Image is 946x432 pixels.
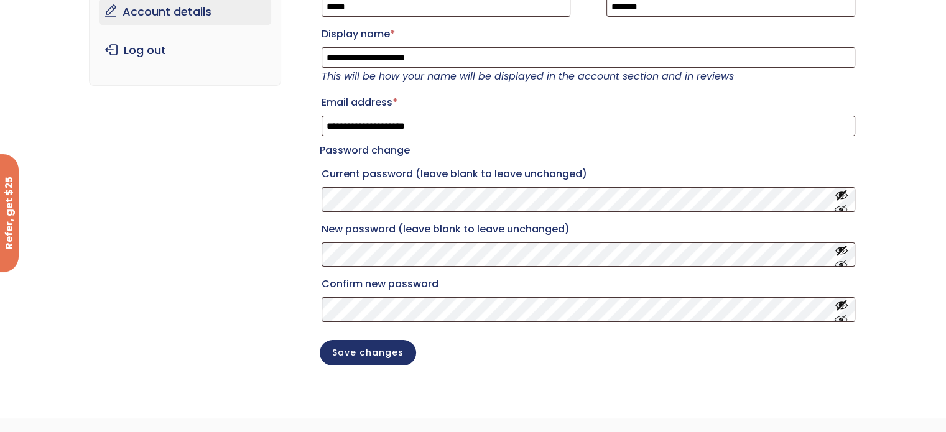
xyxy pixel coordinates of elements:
button: Save changes [320,340,416,365]
button: Show password [835,243,848,266]
label: Confirm new password [322,274,855,294]
label: Display name [322,24,855,44]
button: Show password [835,188,848,211]
label: New password (leave blank to leave unchanged) [322,219,855,239]
label: Current password (leave blank to leave unchanged) [322,164,855,184]
a: Log out [99,37,271,63]
label: Email address [322,93,855,113]
button: Show password [835,298,848,321]
em: This will be how your name will be displayed in the account section and in reviews [322,69,734,83]
legend: Password change [320,142,410,159]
